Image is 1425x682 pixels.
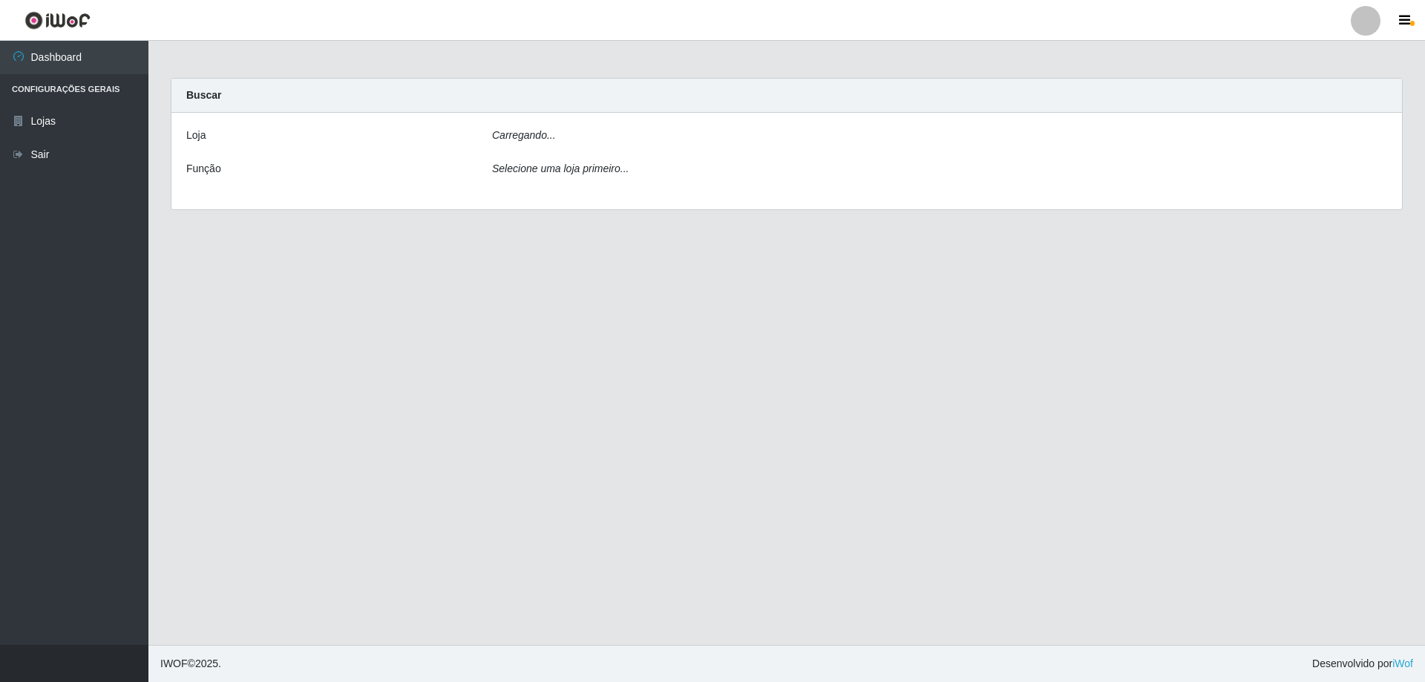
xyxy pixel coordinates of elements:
span: Desenvolvido por [1312,656,1413,672]
span: IWOF [160,658,188,669]
i: Selecione uma loja primeiro... [492,163,629,174]
label: Função [186,161,221,177]
strong: Buscar [186,89,221,101]
i: Carregando... [492,129,556,141]
label: Loja [186,128,206,143]
span: © 2025 . [160,656,221,672]
img: CoreUI Logo [24,11,91,30]
a: iWof [1392,658,1413,669]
